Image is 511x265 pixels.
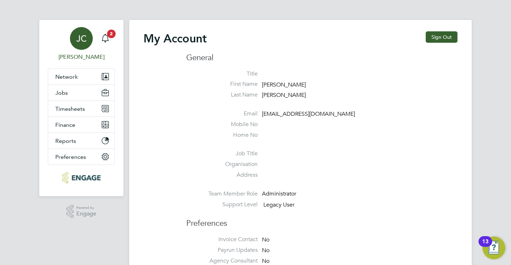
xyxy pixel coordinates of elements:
h3: Preferences [186,211,457,229]
div: Administrator [262,190,330,198]
label: Payrun Updates [186,246,258,254]
span: Network [55,73,78,80]
nav: Main navigation [39,20,123,196]
button: Network [48,69,115,84]
button: Jobs [48,85,115,100]
label: Address [186,171,258,179]
span: Timesheets [55,105,85,112]
span: Preferences [55,154,86,160]
span: [EMAIL_ADDRESS][DOMAIN_NAME] [262,110,355,118]
label: Title [186,70,258,78]
label: Email [186,110,258,118]
span: Jobs [55,89,68,96]
a: 2 [98,27,112,50]
label: Support Level [186,201,258,208]
span: [PERSON_NAME] [262,92,306,99]
button: Finance [48,117,115,132]
a: Powered byEngage [66,205,97,218]
button: Reports [48,133,115,149]
a: Go to home page [48,172,115,183]
label: Home No [186,131,258,139]
a: JC[PERSON_NAME] [48,27,115,61]
span: [PERSON_NAME] [262,81,306,88]
button: Sign Out [426,31,457,43]
h2: My Account [143,31,207,46]
span: James Carey [48,53,115,61]
div: 13 [482,241,489,251]
button: Timesheets [48,101,115,116]
label: Agency Consultant [186,257,258,265]
span: JC [76,34,87,43]
label: Job Title [186,150,258,157]
span: Reports [55,137,76,144]
label: First Name [186,80,258,88]
button: Preferences [48,149,115,165]
label: Team Member Role [186,190,258,198]
span: No [262,258,269,265]
span: Powered by [76,205,96,211]
span: 2 [107,30,116,38]
span: Finance [55,121,75,128]
label: Mobile No [186,121,258,128]
span: Legacy User [263,201,294,208]
span: No [262,247,269,254]
label: Last Name [186,91,258,99]
h3: General [186,53,457,63]
span: No [262,236,269,243]
button: Open Resource Center, 13 new notifications [482,237,505,259]
label: Organisation [186,161,258,168]
img: educationmattersgroup-logo-retina.png [62,172,100,183]
label: Invoice Contact [186,236,258,243]
span: Engage [76,211,96,217]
